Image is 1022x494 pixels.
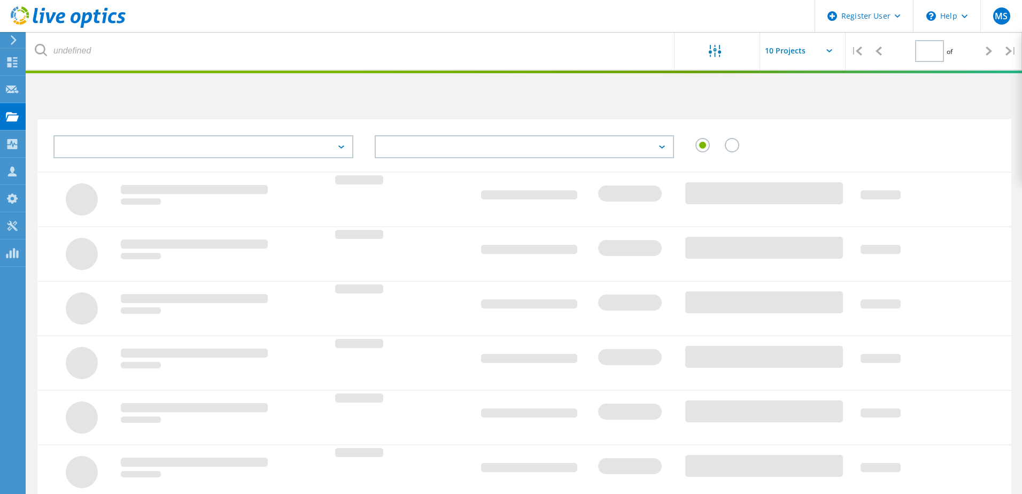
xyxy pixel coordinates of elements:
[846,32,868,70] div: |
[1000,32,1022,70] div: |
[27,32,675,70] input: undefined
[947,47,953,56] span: of
[11,22,126,30] a: Live Optics Dashboard
[926,11,936,21] svg: \n
[995,12,1008,20] span: MS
